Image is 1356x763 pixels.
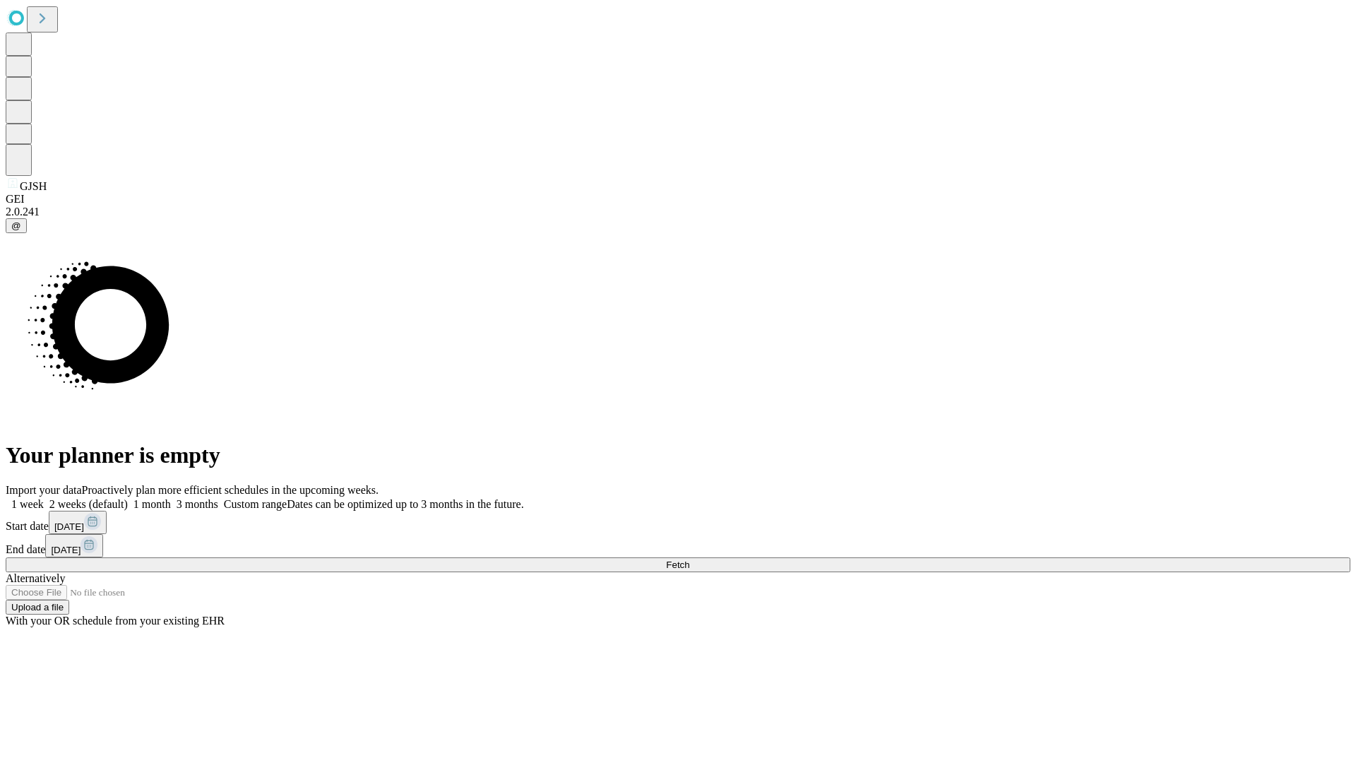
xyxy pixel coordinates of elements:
button: Upload a file [6,600,69,615]
button: @ [6,218,27,233]
h1: Your planner is empty [6,442,1350,468]
span: [DATE] [51,545,81,555]
span: Dates can be optimized up to 3 months in the future. [287,498,523,510]
span: Fetch [666,560,689,570]
span: [DATE] [54,521,84,532]
button: [DATE] [45,534,103,557]
div: GEI [6,193,1350,206]
span: Custom range [224,498,287,510]
span: Import your data [6,484,82,496]
span: 1 week [11,498,44,510]
span: 3 months [177,498,218,510]
div: 2.0.241 [6,206,1350,218]
div: End date [6,534,1350,557]
div: Start date [6,511,1350,534]
span: Alternatively [6,572,65,584]
span: 1 month [133,498,171,510]
span: GJSH [20,180,47,192]
span: With your OR schedule from your existing EHR [6,615,225,627]
button: [DATE] [49,511,107,534]
span: @ [11,220,21,231]
span: Proactively plan more efficient schedules in the upcoming weeks. [82,484,379,496]
span: 2 weeks (default) [49,498,128,510]
button: Fetch [6,557,1350,572]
